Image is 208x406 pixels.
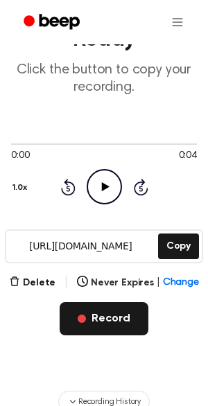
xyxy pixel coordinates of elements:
[14,9,92,36] a: Beep
[158,233,199,259] button: Copy
[179,149,197,164] span: 0:04
[163,276,199,290] span: Change
[11,149,29,164] span: 0:00
[157,276,160,290] span: |
[161,6,194,39] button: Open menu
[9,276,55,290] button: Delete
[60,302,148,335] button: Record
[77,276,199,290] button: Never Expires|Change
[11,62,197,96] p: Click the button to copy your recording.
[64,274,69,291] span: |
[11,176,32,200] button: 1.0x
